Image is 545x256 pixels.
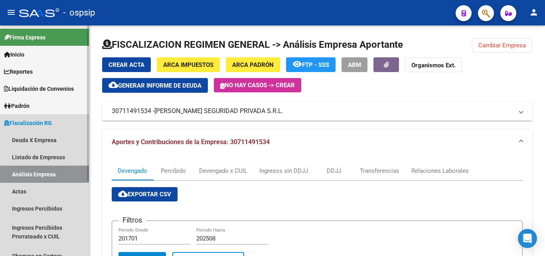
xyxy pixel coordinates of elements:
button: ABM [342,57,367,72]
span: Reportes [4,67,33,76]
span: Generar informe de deuda [118,82,201,89]
button: Organismos Ext. [405,57,462,72]
strong: Organismos Ext. [411,62,456,69]
div: Percibido [161,166,186,175]
mat-icon: remove_red_eye [292,59,302,69]
button: Exportar CSV [112,187,178,201]
mat-expansion-panel-header: 30711491534 -[PERSON_NAME] SEGURIDAD PRIVADA S.R.L. [102,102,532,121]
div: Transferencias [360,166,399,175]
button: Crear Acta [102,57,151,72]
span: Liquidación de Convenios [4,84,74,93]
span: FTP - SSS [302,61,329,68]
button: Cambiar Empresa [472,38,532,53]
div: DDJJ [327,166,341,175]
span: Fiscalización RG [4,119,52,127]
span: - ospsip [63,4,95,21]
button: ARCA Impuestos [157,57,220,72]
button: FTP - SSS [286,57,336,72]
div: Relaciones Laborales [411,166,469,175]
span: Inicio [4,50,24,59]
mat-icon: cloud_download [118,189,128,199]
span: [PERSON_NAME] SEGURIDAD PRIVADA S.R.L. [154,107,283,115]
mat-expansion-panel-header: Aportes y Contribuciones de la Empresa: 30711491534 [102,129,532,155]
span: ARCA Impuestos [163,61,213,68]
span: Crear Acta [109,61,144,68]
mat-icon: person [529,8,539,17]
span: No hay casos -> Crear [220,82,295,89]
div: Open Intercom Messenger [518,229,537,248]
span: ABM [348,61,361,68]
button: Generar informe de deuda [102,78,208,93]
mat-panel-title: 30711491534 - [112,107,513,115]
div: Devengado [118,166,147,175]
div: Ingresos sin DDJJ [259,166,308,175]
div: Devengado x CUIL [199,166,247,175]
button: No hay casos -> Crear [214,78,301,92]
span: Padrón [4,102,30,110]
span: Cambiar Empresa [478,42,526,49]
span: Exportar CSV [118,191,171,198]
mat-icon: menu [6,8,16,17]
button: ARCA Padrón [226,57,280,72]
span: Firma Express [4,33,45,42]
span: Aportes y Contribuciones de la Empresa: 30711491534 [112,138,270,146]
mat-icon: cloud_download [109,80,118,90]
h1: FISCALIZACION REGIMEN GENERAL -> Análisis Empresa Aportante [102,38,403,51]
span: ARCA Padrón [232,61,274,68]
h3: Filtros [118,215,146,226]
